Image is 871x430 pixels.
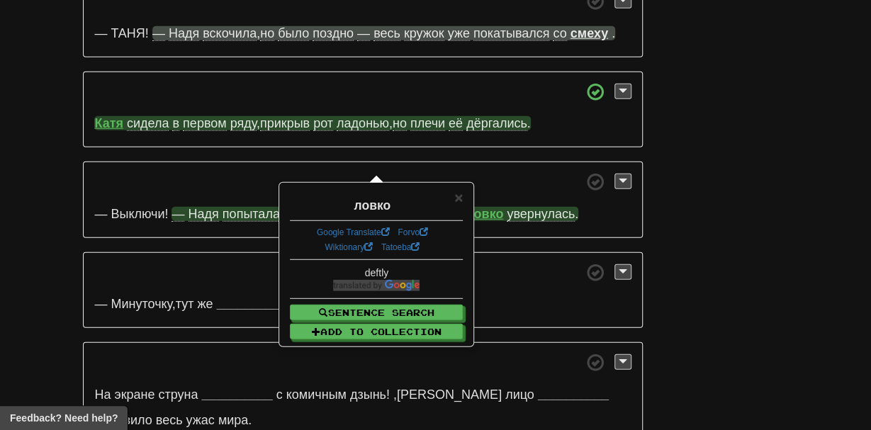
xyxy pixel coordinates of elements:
button: Close [454,190,463,205]
span: — ТАНЯ! [94,26,148,40]
span: , [393,387,538,402]
span: мира [218,413,248,427]
span: ужас [186,413,215,427]
span: дзынь [350,387,386,402]
span: было [278,26,309,41]
a: Tatoeba [381,242,420,252]
a: Google Translate [317,227,390,237]
span: весь [373,26,400,41]
div: deftly [290,266,463,280]
span: попыталась [223,207,293,222]
span: лицо [505,387,534,402]
span: с [276,387,283,402]
strong: __________ [538,387,609,402]
span: — [94,297,107,311]
span: сидела [127,116,169,131]
span: дёргались [466,116,527,131]
span: со [553,26,566,41]
span: , , . [127,116,531,131]
span: вскочила [203,26,257,41]
img: color-short-db1357358c54ba873f60dae0b7fab45f96d57c1ed7e3205853bc64be7941e279.png [333,280,420,291]
span: — Выключи! [94,207,168,221]
span: экране [114,387,154,402]
span: кружок [404,26,444,41]
span: — [152,26,165,41]
strong: ловко [466,207,503,221]
span: . [507,207,578,222]
span: тут [176,297,194,311]
span: × [454,189,463,205]
span: увернулась [507,207,575,222]
span: поздно [313,26,354,41]
span: . [94,413,252,427]
span: покатывался [473,26,549,41]
span: в [172,116,179,131]
span: Надя [189,207,219,222]
strong: Катя [94,116,123,130]
span: ! [276,387,390,402]
span: Open feedback widget [10,411,118,425]
a: Wiktionary [325,242,373,252]
span: прикрыв [260,116,310,131]
span: плечи [410,116,445,131]
span: первом [183,116,227,131]
span: уже [448,26,470,41]
span: ряду [230,116,257,131]
span: , [172,207,466,222]
span: же [197,297,213,311]
span: Минуточку [111,297,172,311]
strong: смеху [571,26,608,40]
span: рот [313,116,333,131]
button: Add to Collection [290,324,463,339]
span: весь [156,413,183,427]
span: , [152,26,571,41]
span: струна [159,387,198,402]
span: — [357,26,370,41]
span: её [449,116,463,131]
strong: __________ [217,297,288,311]
span: [PERSON_NAME] [397,387,502,402]
strong: ловко [354,198,390,213]
button: Sentence Search [290,305,463,320]
span: комичным [286,387,347,402]
span: но [393,116,407,131]
span: , [94,297,216,311]
span: но [260,26,274,41]
span: Надя [169,26,199,41]
span: ладонью [337,116,389,131]
span: На [94,387,111,402]
a: Forvo [398,227,427,237]
strong: __________ [202,387,273,402]
span: — [172,207,184,222]
span: . [612,26,615,40]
